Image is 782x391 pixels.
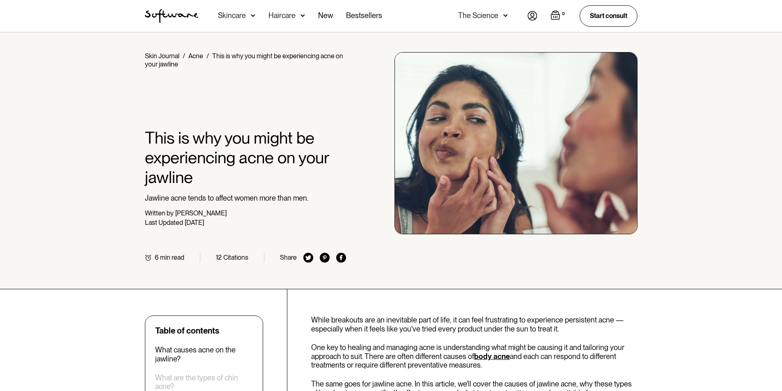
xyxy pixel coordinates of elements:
[458,11,498,20] div: The Science
[175,209,227,217] div: [PERSON_NAME]
[311,343,638,370] p: One key to healing and managing acne is understanding what might be causing it and tailoring your...
[336,253,346,263] img: facebook icon
[145,9,198,23] a: home
[320,253,330,263] img: pinterest icon
[145,128,346,187] h1: This is why you might be experiencing acne on your jawline
[268,11,296,20] div: Haircare
[223,254,248,261] div: Citations
[474,352,510,361] a: body acne
[550,10,566,22] a: Open empty cart
[560,10,566,18] div: 0
[145,209,174,217] div: Written by
[145,52,179,60] a: Skin Journal
[155,345,253,363] a: What causes acne on the jawline?
[185,219,204,226] div: [DATE]
[206,52,209,60] div: /
[300,11,305,20] img: arrow down
[160,254,184,261] div: min read
[251,11,255,20] img: arrow down
[311,316,638,333] p: While breakouts are an inevitable part of life, it can feel frustrating to experience persistent ...
[218,11,246,20] div: Skincare
[145,194,346,203] p: Jawline acne tends to affect women more than men.
[155,254,158,261] div: 6
[183,52,185,60] div: /
[145,219,183,226] div: Last Updated
[145,52,343,68] div: This is why you might be experiencing acne on your jawline
[145,9,198,23] img: Software Logo
[280,254,297,261] div: Share
[155,373,253,391] a: What are the types of chin acne?
[303,253,313,263] img: twitter icon
[503,11,508,20] img: arrow down
[216,254,222,261] div: 12
[580,5,638,26] a: Start consult
[188,52,203,60] a: Acne
[155,326,219,336] div: Table of contents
